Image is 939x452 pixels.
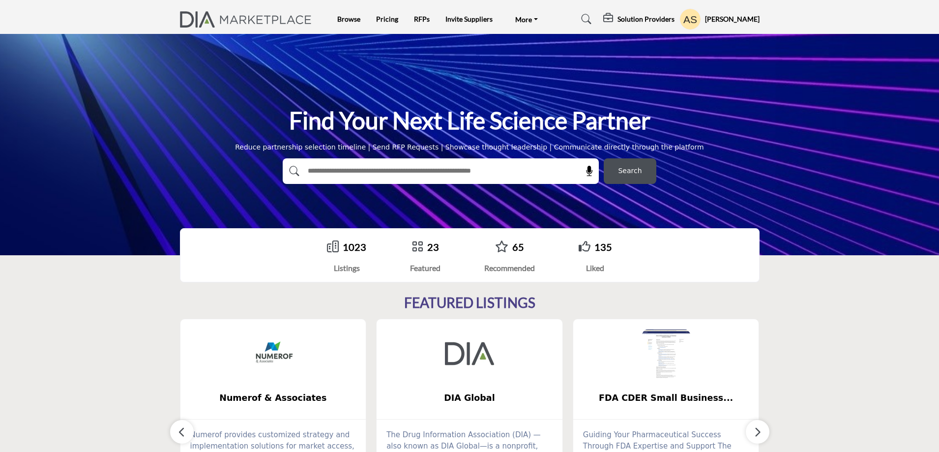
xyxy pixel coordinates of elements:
span: FDA CDER Small Business... [588,392,744,404]
div: Recommended [484,262,535,274]
a: More [508,12,545,26]
h2: FEATURED LISTINGS [404,295,535,311]
b: DIA Global [391,385,548,411]
span: Numerof & Associates [195,392,352,404]
a: Pricing [376,15,398,23]
div: Featured [410,262,440,274]
a: Search [572,11,598,27]
div: Liked [579,262,612,274]
b: Numerof & Associates [195,385,352,411]
button: Show hide supplier dropdown [679,8,701,30]
i: Go to Liked [579,241,590,252]
a: 1023 [343,241,366,253]
a: FDA CDER Small Business... [573,385,759,411]
a: Browse [337,15,360,23]
img: Numerof & Associates [248,329,297,378]
img: Site Logo [180,11,317,28]
a: Go to Featured [411,241,423,254]
a: RFPs [414,15,430,23]
span: Search [618,166,642,176]
b: FDA CDER Small Business and Industry Assistance (SBIA) [588,385,744,411]
h5: [PERSON_NAME] [705,14,760,24]
a: Numerof & Associates [180,385,366,411]
a: DIA Global [377,385,562,411]
button: Search [604,158,656,184]
a: Invite Suppliers [445,15,493,23]
img: DIA Global [445,329,494,378]
h1: Find Your Next Life Science Partner [289,105,650,136]
h5: Solution Providers [617,15,675,24]
div: Solution Providers [603,13,675,25]
a: 23 [427,241,439,253]
a: Go to Recommended [495,241,508,254]
div: Listings [327,262,366,274]
span: DIA Global [391,392,548,404]
a: 135 [594,241,612,253]
a: 65 [512,241,524,253]
img: FDA CDER Small Business and Industry Assistance (SBIA) [642,329,691,378]
div: Reduce partnership selection timeline | Send RFP Requests | Showcase thought leadership | Communi... [235,142,704,152]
